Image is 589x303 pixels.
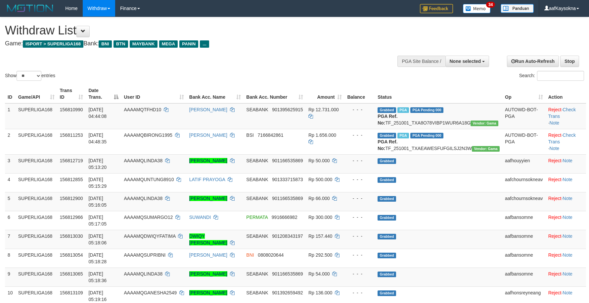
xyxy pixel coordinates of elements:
span: Copy 901166535869 to clipboard [272,196,303,201]
td: TF_251001_TXAEAWESFUFGILSJ2N3W [375,129,502,154]
div: - - - [347,271,372,277]
div: - - - [347,289,372,296]
span: AAAAMQDWIQYFATIMA [124,233,175,239]
a: DWIQY [PERSON_NAME] [189,233,227,245]
td: aafhouyyien [502,154,546,173]
td: 9 [5,268,16,286]
td: · [546,249,586,268]
a: Check Trans [548,107,576,119]
th: Trans ID: activate to sort column ascending [57,84,86,103]
span: 156813054 [60,252,83,258]
span: BSI [246,132,254,138]
span: 156810990 [60,107,83,112]
th: Amount: activate to sort column ascending [306,84,344,103]
a: Note [563,252,572,258]
td: 3 [5,154,16,173]
td: SUPERLIGA168 [16,192,57,211]
td: 2 [5,129,16,154]
a: Run Auto-Refresh [507,56,559,67]
span: ISPORT > SUPERLIGA168 [23,40,83,48]
div: - - - [347,106,372,113]
span: Copy 901166535869 to clipboard [272,271,303,277]
td: 5 [5,192,16,211]
span: Rp 136.000 [308,290,332,295]
span: Rp 54.000 [308,271,330,277]
span: Grabbed [378,234,396,239]
a: Reject [548,233,562,239]
span: Copy 901208343197 to clipboard [272,233,303,239]
div: - - - [347,132,372,138]
span: 156812719 [60,158,83,163]
button: None selected [445,56,489,67]
th: Bank Acc. Number: activate to sort column ascending [244,84,306,103]
td: 6 [5,211,16,230]
div: - - - [347,252,372,258]
span: Rp 66.000 [308,196,330,201]
span: PERMATA [246,215,268,220]
span: [DATE] 05:16:05 [88,196,107,208]
a: Reject [548,132,562,138]
span: SEABANK [246,177,268,182]
span: SEABANK [246,233,268,239]
span: BTN [113,40,128,48]
th: ID [5,84,16,103]
a: Reject [548,215,562,220]
span: Copy 7166842861 to clipboard [258,132,284,138]
b: PGA Ref. No: [378,114,397,126]
span: Rp 500.000 [308,177,332,182]
span: AAAAMQBIRONG1995 [124,132,172,138]
span: [DATE] 05:15:29 [88,177,107,189]
span: AAAAMQUNTUNG8910 [124,177,174,182]
td: AUTOWD-BOT-PGA [502,103,546,129]
span: [DATE] 04:48:35 [88,132,107,144]
span: Grabbed [378,272,396,277]
td: AUTOWD-BOT-PGA [502,129,546,154]
b: PGA Ref. No: [378,139,397,151]
span: 34 [486,2,495,8]
span: Marked by aafandaneth [397,107,409,113]
td: 8 [5,249,16,268]
a: Note [550,146,560,151]
td: aafchournsokneav [502,192,546,211]
a: Note [563,290,572,295]
a: Reject [548,252,562,258]
span: SEABANK [246,107,268,112]
span: Grabbed [378,177,396,183]
span: 156812900 [60,196,83,201]
span: Copy 901395625915 to clipboard [272,107,303,112]
td: · [546,154,586,173]
a: Reject [548,196,562,201]
span: None selected [450,59,481,64]
span: Grabbed [378,290,396,296]
span: AAAAMQLINDA38 [124,271,162,277]
div: - - - [347,157,372,164]
span: BNI [99,40,112,48]
th: Bank Acc. Name: activate to sort column ascending [187,84,244,103]
td: · [546,173,586,192]
a: Check Trans [548,132,576,144]
span: [DATE] 05:18:28 [88,252,107,264]
a: [PERSON_NAME] [189,271,227,277]
span: [DATE] 05:18:36 [88,271,107,283]
a: Reject [548,271,562,277]
span: AAAAMQTFHD10 [124,107,161,112]
a: Reject [548,177,562,182]
td: aafbansomne [502,211,546,230]
a: Note [563,158,572,163]
a: Stop [560,56,579,67]
span: Rp 1.656.000 [308,132,336,138]
span: Rp 157.440 [308,233,332,239]
span: Grabbed [378,107,396,113]
a: Note [563,233,572,239]
td: aafbansomne [502,268,546,286]
span: Grabbed [378,253,396,258]
label: Search: [519,71,584,81]
td: 4 [5,173,16,192]
span: 156813109 [60,290,83,295]
span: Vendor URL: https://trx31.1velocity.biz [472,146,500,152]
a: [PERSON_NAME] [189,107,227,112]
td: · · [546,103,586,129]
span: [DATE] 05:13:20 [88,158,107,170]
td: SUPERLIGA168 [16,173,57,192]
span: SEABANK [246,271,268,277]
